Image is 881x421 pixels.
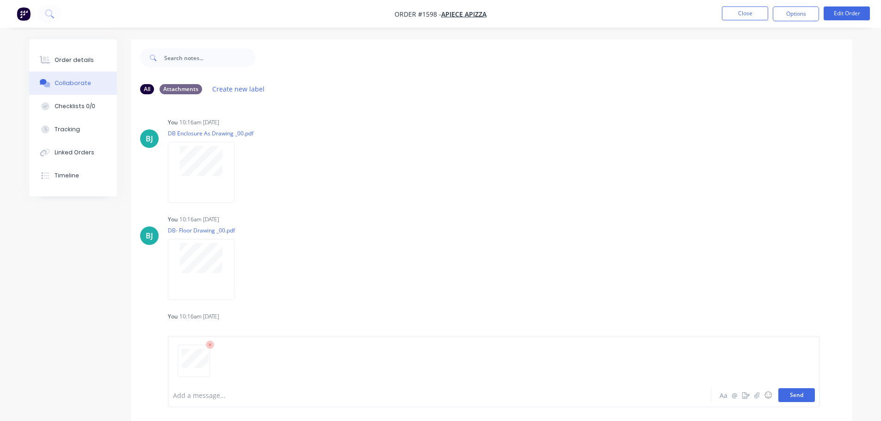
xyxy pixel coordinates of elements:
button: Options [773,6,819,21]
a: Apiece Apizza [441,10,487,18]
div: Order details [55,56,94,64]
button: Collaborate [29,72,117,95]
button: Linked Orders [29,141,117,164]
img: Factory [17,7,31,21]
button: @ [729,390,740,401]
button: Order details [29,49,117,72]
button: Create new label [208,83,270,95]
div: 10:16am [DATE] [179,312,219,321]
div: Collaborate [55,79,91,87]
div: Tracking [55,125,80,134]
div: Attachments [160,84,202,94]
input: Search notes... [164,49,256,67]
button: Close [722,6,768,20]
div: All [140,84,154,94]
button: Timeline [29,164,117,187]
div: Linked Orders [55,148,94,157]
div: Checklists 0/0 [55,102,95,110]
button: Tracking [29,118,117,141]
span: Order #1598 - [394,10,441,18]
div: 10:16am [DATE] [179,118,219,127]
p: DB Enclosure As Drawing _00.pdf [168,129,253,137]
div: BJ [146,133,153,144]
button: Aa [718,390,729,401]
div: You [168,215,178,224]
div: You [168,312,178,321]
div: BJ [146,230,153,241]
button: Edit Order [824,6,870,20]
div: You [168,118,178,127]
div: Timeline [55,171,79,180]
p: DB- Floor Drawing _00.pdf [168,226,244,234]
button: ☺ [763,390,774,401]
button: Checklists 0/0 [29,95,117,118]
div: 10:16am [DATE] [179,215,219,224]
button: Send [778,388,815,402]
